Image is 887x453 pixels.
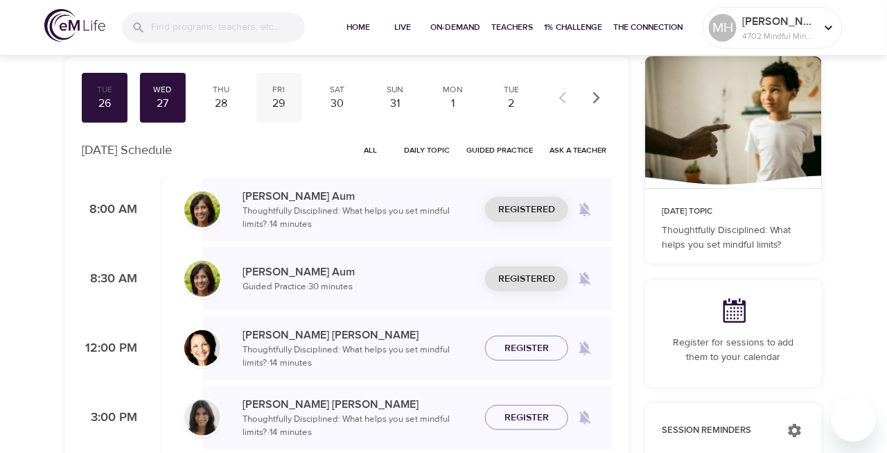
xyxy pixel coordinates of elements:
p: Thoughtfully Disciplined: What helps you set mindful limits? [662,223,805,253]
p: 8:00 AM [82,200,137,219]
span: Guided Practice [466,144,533,157]
p: Register for sessions to add them to your calendar [662,336,805,365]
div: 26 [87,96,122,112]
p: [PERSON_NAME] [PERSON_NAME] [243,327,474,343]
div: 28 [204,96,238,112]
p: Session Reminders [662,424,773,438]
div: 31 [378,96,412,112]
span: The Connection [613,20,683,35]
button: Registered [485,197,568,223]
button: Guided Practice [461,139,538,161]
button: Ask a Teacher [544,139,612,161]
span: Home [342,20,375,35]
p: 4702 Mindful Minutes [742,30,816,42]
p: Thoughtfully Disciplined: What helps you set mindful limits? · 14 minutes [243,343,474,370]
div: 30 [320,96,355,112]
img: logo [44,9,105,42]
img: Lara_Sragow-min.jpg [184,400,220,436]
p: [DATE] Topic [662,205,805,218]
div: 1 [436,96,471,112]
span: Live [386,20,419,35]
div: 29 [262,96,297,112]
button: Register [485,405,568,431]
div: Tue [494,84,529,96]
div: Wed [146,84,180,96]
div: 2 [494,96,529,112]
span: Remind me when a class goes live every Wednesday at 8:30 AM [568,262,601,296]
input: Find programs, teachers, etc... [151,12,305,42]
div: Thu [204,84,238,96]
span: Remind me when a class goes live every Wednesday at 8:00 AM [568,193,601,226]
p: Thoughtfully Disciplined: What helps you set mindful limits? · 14 minutes [243,413,474,440]
div: MH [709,14,737,42]
span: Registered [498,201,555,219]
span: 1% Challenge [544,20,602,35]
span: All [354,144,387,157]
img: Laurie_Weisman-min.jpg [184,330,220,366]
div: Sat [320,84,355,96]
span: Teachers [491,20,533,35]
button: All [349,139,393,161]
p: [PERSON_NAME] Aum [243,264,474,280]
span: Register [504,409,549,427]
button: Daily Topic [398,139,455,161]
button: Register [485,336,568,361]
span: Ask a Teacher [550,144,606,157]
span: Daily Topic [404,144,450,157]
button: Registered [485,266,568,292]
p: [PERSON_NAME] Aum [243,188,474,205]
p: Thoughtfully Disciplined: What helps you set mindful limits? · 14 minutes [243,205,474,232]
div: Tue [87,84,122,96]
img: Alisha%20Aum%208-9-21.jpg [184,191,220,228]
span: Registered [498,271,555,288]
p: Guided Practice · 30 minutes [243,280,474,294]
div: Mon [436,84,471,96]
p: [PERSON_NAME] back East [742,13,816,30]
p: 12:00 PM [82,339,137,358]
div: 27 [146,96,180,112]
span: Remind me when a class goes live every Wednesday at 3:00 PM [568,401,601,434]
p: 3:00 PM [82,409,137,427]
p: [PERSON_NAME] [PERSON_NAME] [243,396,474,413]
p: 8:30 AM [82,270,137,289]
p: [DATE] Schedule [82,141,172,160]
img: Alisha%20Aum%208-9-21.jpg [184,261,220,297]
span: Remind me when a class goes live every Wednesday at 12:00 PM [568,332,601,365]
span: Register [504,340,549,357]
iframe: Button to launch messaging window [832,398,876,442]
div: Sun [378,84,412,96]
div: Fri [262,84,297,96]
span: On-Demand [430,20,480,35]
